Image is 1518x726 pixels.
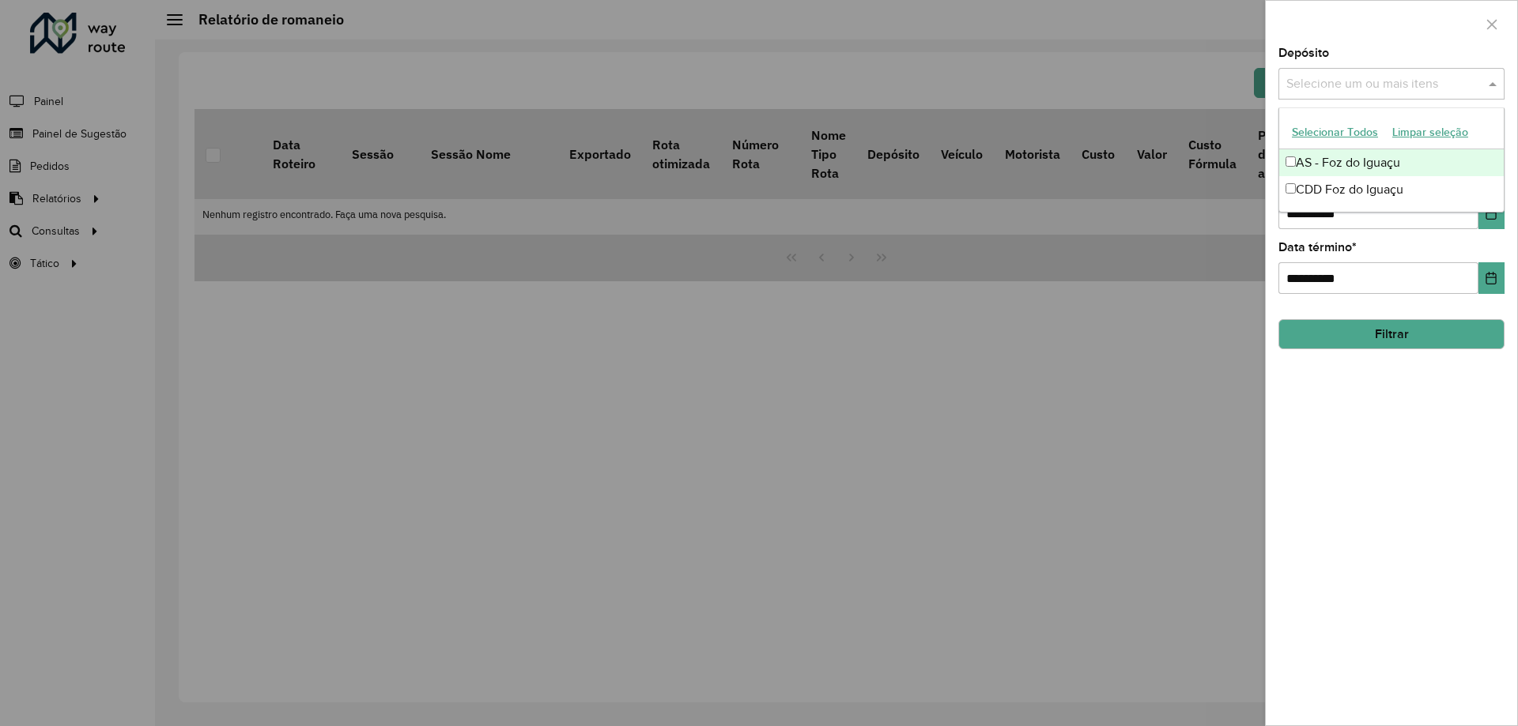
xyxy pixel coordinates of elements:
label: Data término [1278,238,1357,257]
button: Limpar seleção [1385,120,1475,145]
button: Filtrar [1278,319,1505,349]
div: AS - Foz do Iguaçu [1279,149,1504,176]
button: Selecionar Todos [1285,120,1385,145]
div: CDD Foz do Iguaçu [1279,176,1504,203]
button: Choose Date [1478,197,1505,229]
ng-dropdown-panel: Options list [1278,107,1505,213]
button: Choose Date [1478,262,1505,294]
label: Depósito [1278,43,1329,62]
